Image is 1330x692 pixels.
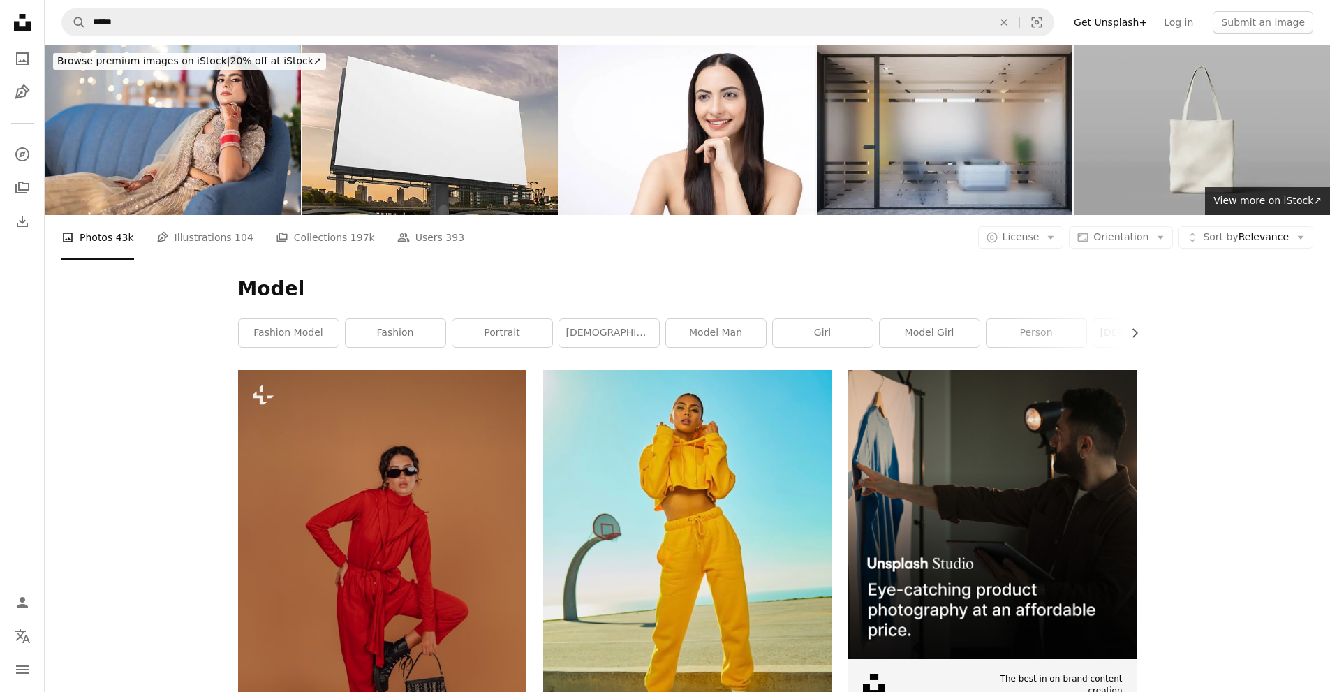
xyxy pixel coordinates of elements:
[276,215,375,260] a: Collections 197k
[62,9,86,36] button: Search Unsplash
[1205,187,1330,215] a: View more on iStock↗
[1213,195,1322,206] span: View more on iStock ↗
[346,319,445,347] a: fashion
[1203,230,1289,244] span: Relevance
[8,174,36,202] a: Collections
[397,215,464,260] a: Users 393
[1122,319,1137,347] button: scroll list to the right
[989,9,1019,36] button: Clear
[45,45,301,215] img: Indian Bridal woman at home stock photo
[238,277,1137,302] h1: Model
[156,215,253,260] a: Illustrations 104
[235,230,253,245] span: 104
[1074,45,1330,215] img: White Eco Tote Bag Mock up. 3D Rendering
[559,319,659,347] a: [DEMOGRAPHIC_DATA] model
[1155,11,1202,34] a: Log in
[61,8,1054,36] form: Find visuals sitewide
[880,319,980,347] a: model girl
[1178,226,1313,249] button: Sort byRelevance
[57,55,230,66] span: Browse premium images on iStock |
[57,55,322,66] span: 20% off at iStock ↗
[666,319,766,347] a: model man
[452,319,552,347] a: portrait
[8,622,36,650] button: Language
[238,580,526,593] a: a woman in a red jumpsuit holding a black purse
[1093,231,1148,242] span: Orientation
[8,140,36,168] a: Explore
[239,319,339,347] a: fashion model
[302,45,559,215] img: 3D illustration of blank white billboard against sky.
[817,45,1073,215] img: Interior design. Computer Generated Image Of Office. Entrance Lobby. Architectural Visualization....
[8,78,36,106] a: Illustrations
[1093,319,1193,347] a: [DEMOGRAPHIC_DATA] model
[543,564,832,576] a: woman in yellow tracksuit standing on basketball court side
[8,656,36,684] button: Menu
[445,230,464,245] span: 393
[1065,11,1155,34] a: Get Unsplash+
[1003,231,1040,242] span: License
[350,230,375,245] span: 197k
[8,45,36,73] a: Photos
[1203,231,1238,242] span: Sort by
[1020,9,1054,36] button: Visual search
[1069,226,1173,249] button: Orientation
[1213,11,1313,34] button: Submit an image
[773,319,873,347] a: girl
[848,370,1137,658] img: file-1715714098234-25b8b4e9d8faimage
[8,589,36,617] a: Log in / Sign up
[45,45,334,78] a: Browse premium images on iStock|20% off at iStock↗
[8,207,36,235] a: Download History
[559,45,815,215] img: Portrait beautiful young woman with clean fresh skin stock photo stock photo
[987,319,1086,347] a: person
[978,226,1064,249] button: License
